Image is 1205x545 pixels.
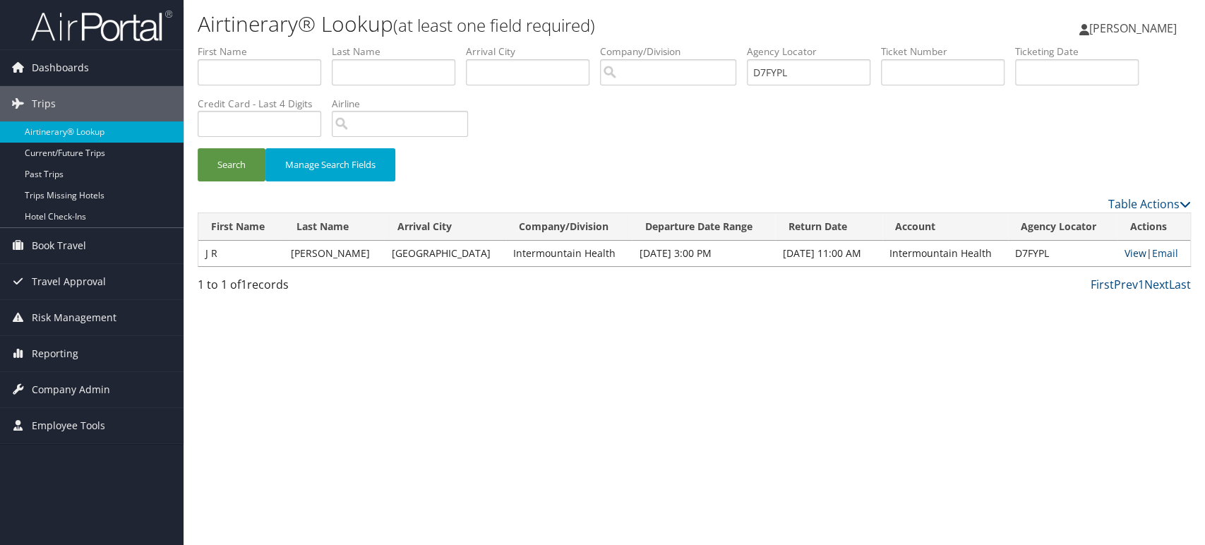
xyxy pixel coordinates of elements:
td: [PERSON_NAME] [284,241,385,266]
span: 1 [241,277,247,292]
span: Employee Tools [32,408,105,443]
span: Travel Approval [32,264,106,299]
th: Account: activate to sort column ascending [882,213,1008,241]
label: Agency Locator [747,44,881,59]
label: Ticket Number [881,44,1015,59]
a: View [1124,246,1146,260]
span: Trips [32,86,56,121]
label: Credit Card - Last 4 Digits [198,97,332,111]
span: Company Admin [32,372,110,407]
label: Last Name [332,44,466,59]
a: First [1091,277,1114,292]
th: Return Date: activate to sort column ascending [775,213,882,241]
div: 1 to 1 of records [198,276,430,300]
button: Manage Search Fields [265,148,395,181]
a: [PERSON_NAME] [1079,7,1191,49]
th: Actions [1117,213,1190,241]
label: First Name [198,44,332,59]
button: Search [198,148,265,181]
img: airportal-logo.png [31,9,172,42]
td: D7FYPL [1008,241,1117,266]
a: Email [1151,246,1177,260]
span: Risk Management [32,300,116,335]
th: Departure Date Range: activate to sort column ascending [632,213,775,241]
th: First Name: activate to sort column ascending [198,213,284,241]
a: Last [1169,277,1191,292]
a: Prev [1114,277,1138,292]
span: [PERSON_NAME] [1089,20,1177,36]
span: Reporting [32,336,78,371]
span: Book Travel [32,228,86,263]
label: Company/Division [600,44,747,59]
label: Airline [332,97,479,111]
span: Dashboards [32,50,89,85]
a: Next [1144,277,1169,292]
h1: Airtinerary® Lookup [198,9,860,39]
th: Arrival City: activate to sort column ascending [384,213,506,241]
td: [GEOGRAPHIC_DATA] [384,241,506,266]
td: J R [198,241,284,266]
label: Ticketing Date [1015,44,1149,59]
label: Arrival City [466,44,600,59]
td: [DATE] 11:00 AM [775,241,882,266]
a: 1 [1138,277,1144,292]
th: Last Name: activate to sort column ascending [284,213,385,241]
td: | [1117,241,1190,266]
td: Intermountain Health [882,241,1008,266]
small: (at least one field required) [393,13,595,37]
td: [DATE] 3:00 PM [632,241,775,266]
a: Table Actions [1108,196,1191,212]
th: Agency Locator: activate to sort column ascending [1008,213,1117,241]
td: Intermountain Health [506,241,632,266]
th: Company/Division [506,213,632,241]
